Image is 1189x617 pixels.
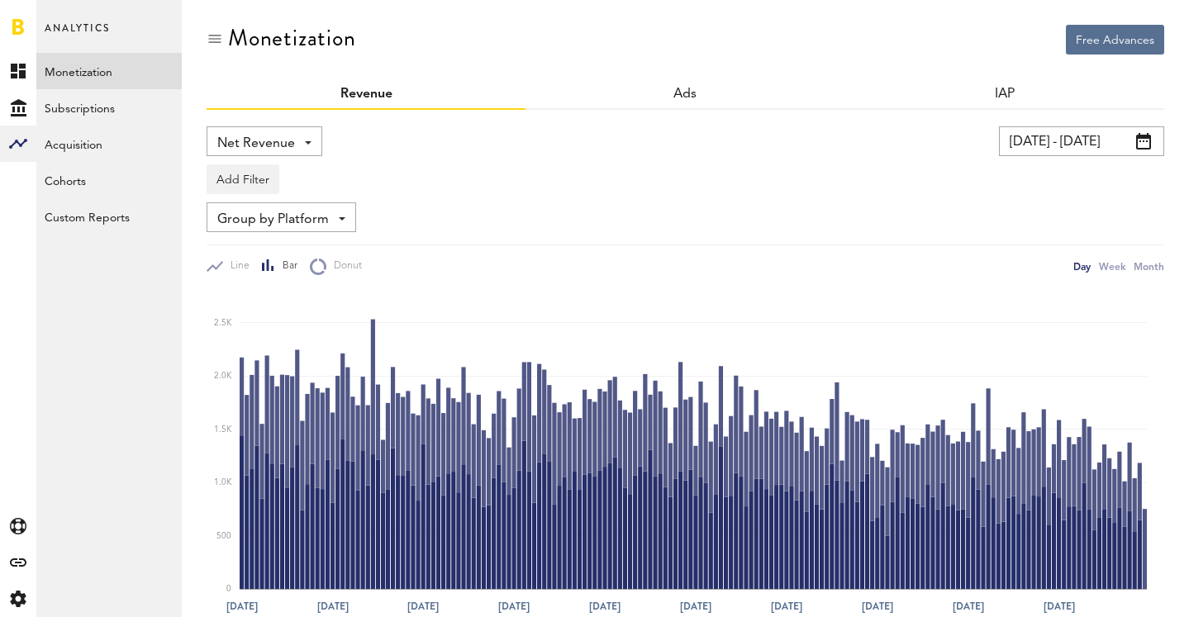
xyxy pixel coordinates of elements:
[862,599,893,614] text: [DATE]
[217,206,329,234] span: Group by Platform
[36,198,182,235] a: Custom Reports
[226,599,258,614] text: [DATE]
[340,88,392,101] a: Revenue
[228,25,356,51] div: Monetization
[326,259,362,273] span: Donut
[207,164,279,194] button: Add Filter
[1134,258,1164,275] div: Month
[226,585,231,593] text: 0
[217,130,295,158] span: Net Revenue
[673,88,697,101] a: Ads
[36,89,182,126] a: Subscriptions
[317,599,349,614] text: [DATE]
[953,599,984,614] text: [DATE]
[1073,258,1091,275] div: Day
[1099,258,1125,275] div: Week
[1060,567,1172,609] iframe: Opens a widget where you can find more information
[498,599,530,614] text: [DATE]
[771,599,802,614] text: [DATE]
[36,162,182,198] a: Cohorts
[216,532,231,540] text: 500
[1066,25,1164,55] button: Free Advances
[214,373,232,381] text: 2.0K
[36,53,182,89] a: Monetization
[214,478,232,486] text: 1.0K
[214,319,232,327] text: 2.5K
[275,259,297,273] span: Bar
[680,599,711,614] text: [DATE]
[214,425,232,434] text: 1.5K
[1044,599,1075,614] text: [DATE]
[407,599,439,614] text: [DATE]
[223,259,250,273] span: Line
[45,18,110,53] span: Analytics
[589,599,621,614] text: [DATE]
[995,88,1015,101] a: IAP
[36,126,182,162] a: Acquisition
